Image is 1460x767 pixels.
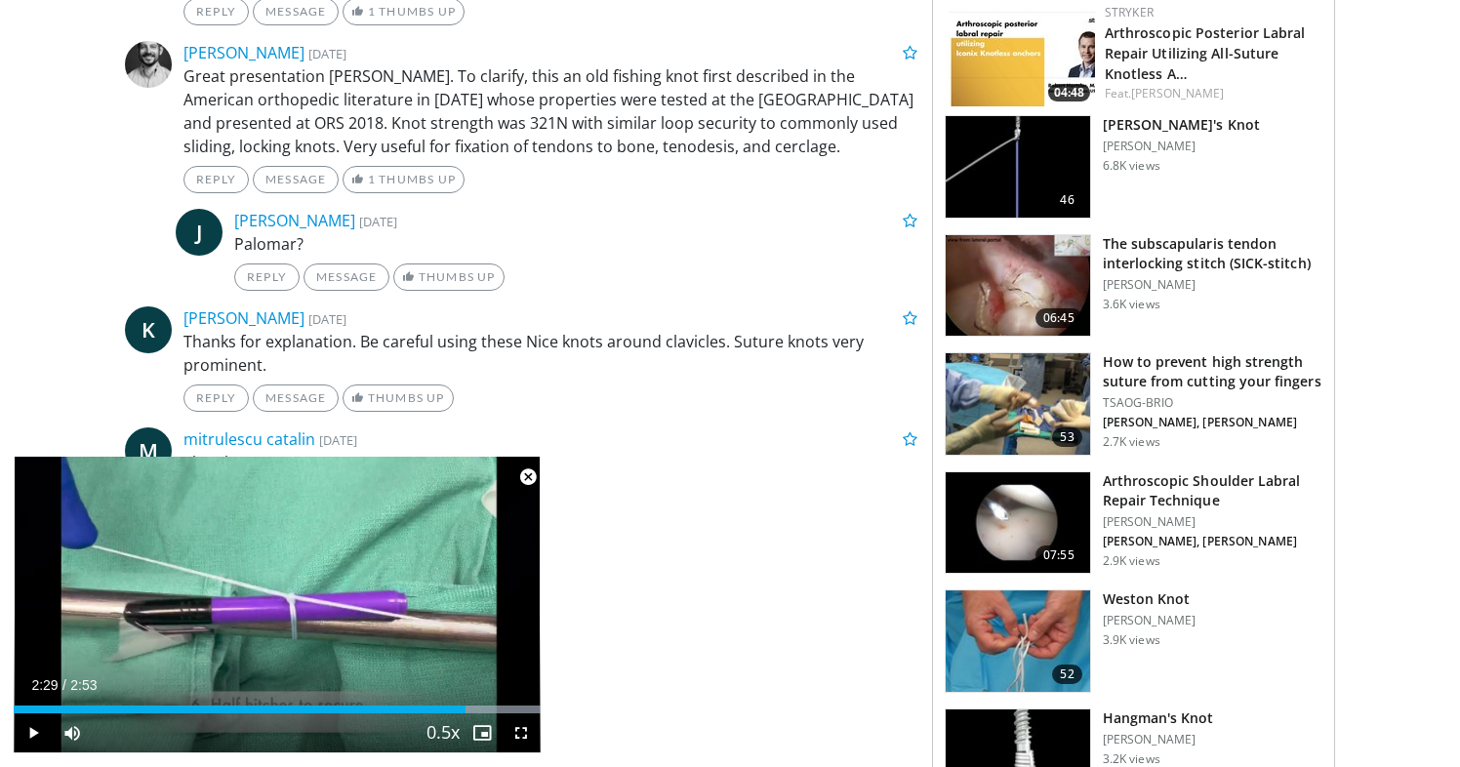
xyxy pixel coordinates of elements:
[1103,277,1322,293] p: [PERSON_NAME]
[183,451,917,474] p: Tks a lot
[125,306,172,353] a: K
[1103,115,1260,135] h3: [PERSON_NAME]'s Knot
[253,166,339,193] a: Message
[1048,84,1090,101] span: 04:48
[1131,85,1224,101] a: [PERSON_NAME]
[946,472,1090,574] img: 78d335e9-7032-4247-b235-48d341c1b114.150x105_q85_crop-smart_upscale.jpg
[1052,665,1081,684] span: 52
[319,431,357,449] small: [DATE]
[1035,308,1082,328] span: 06:45
[1035,545,1082,565] span: 07:55
[463,713,502,752] button: Enable picture-in-picture mode
[14,706,541,713] div: Progress Bar
[308,45,346,62] small: [DATE]
[1052,427,1081,447] span: 53
[308,310,346,328] small: [DATE]
[1103,732,1214,747] p: [PERSON_NAME]
[183,42,304,63] a: [PERSON_NAME]
[508,457,547,498] button: Close
[359,213,397,230] small: [DATE]
[1103,553,1160,569] p: 2.9K views
[1103,395,1322,411] p: TSAOG-BRIO
[125,427,172,474] a: M
[31,677,58,693] span: 2:29
[343,166,465,193] a: 1 Thumbs Up
[949,4,1095,106] img: d2f6a426-04ef-449f-8186-4ca5fc42937c.150x105_q85_crop-smart_upscale.jpg
[53,713,92,752] button: Mute
[945,115,1322,219] a: 46 [PERSON_NAME]'s Knot [PERSON_NAME] 6.8K views
[946,353,1090,455] img: d4a17f29-a98e-4542-8dbb-76afd3429bb3.150x105_q85_crop-smart_upscale.jpg
[125,41,172,88] img: Avatar
[1103,708,1214,728] h3: Hangman's Knot
[1103,352,1322,391] h3: How to prevent high strength suture from cutting your fingers
[183,166,249,193] a: Reply
[343,384,453,412] a: Thumbs Up
[1103,139,1260,154] p: [PERSON_NAME]
[1103,534,1322,549] p: [PERSON_NAME], [PERSON_NAME]
[945,234,1322,338] a: 06:45 The subscapularis tendon interlocking stitch (SICK-stitch) [PERSON_NAME] 3.6K views
[62,677,66,693] span: /
[424,713,463,752] button: Playback Rate
[304,263,389,291] a: Message
[183,330,917,377] p: Thanks for explanation. Be careful using these Nice knots around clavicles. Suture knots very pro...
[1103,234,1322,273] h3: The subscapularis tendon interlocking stitch (SICK-stitch)
[1105,23,1306,83] a: Arthroscopic Posterior Labral Repair Utilizing All-Suture Knotless A…
[502,713,541,752] button: Fullscreen
[945,471,1322,575] a: 07:55 Arthroscopic Shoulder Labral Repair Technique [PERSON_NAME] [PERSON_NAME], [PERSON_NAME] 2....
[393,263,504,291] a: Thumbs Up
[1105,4,1154,20] a: Stryker
[234,232,917,256] p: Palomar?
[1103,751,1160,767] p: 3.2K views
[368,172,376,186] span: 1
[253,384,339,412] a: Message
[1103,158,1160,174] p: 6.8K views
[183,428,315,450] a: mitrulescu catalin
[70,677,97,693] span: 2:53
[183,307,304,329] a: [PERSON_NAME]
[946,235,1090,337] img: c1b41c01-35a5-4742-a38a-9b2f12f30ee1.150x105_q85_crop-smart_upscale.jpg
[1103,297,1160,312] p: 3.6K views
[183,64,917,158] p: Great presentation [PERSON_NAME]. To clarify, this an old fishing knot first described in the Ame...
[1103,514,1322,530] p: [PERSON_NAME]
[1103,471,1322,510] h3: Arthroscopic Shoulder Labral Repair Technique
[1103,434,1160,450] p: 2.7K views
[945,352,1322,456] a: 53 How to prevent high strength suture from cutting your fingers TSAOG-BRIO [PERSON_NAME], [PERSO...
[1103,589,1196,609] h3: Weston Knot
[946,590,1090,692] img: QCdjB5HwFOTaWQ8X5hMDoxOjBrOw-uIx_1.150x105_q85_crop-smart_upscale.jpg
[14,713,53,752] button: Play
[234,210,355,231] a: [PERSON_NAME]
[1105,85,1318,102] div: Feat.
[368,4,376,19] span: 1
[176,209,223,256] a: J
[1103,632,1160,648] p: 3.9K views
[1103,415,1322,430] p: [PERSON_NAME], [PERSON_NAME]
[945,589,1322,693] a: 52 Weston Knot [PERSON_NAME] 3.9K views
[1052,190,1081,210] span: 46
[946,116,1090,218] img: 38857_0000_3.png.150x105_q85_crop-smart_upscale.jpg
[14,457,541,753] video-js: Video Player
[949,4,1095,106] a: 04:48
[234,263,300,291] a: Reply
[183,384,249,412] a: Reply
[1103,613,1196,628] p: [PERSON_NAME]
